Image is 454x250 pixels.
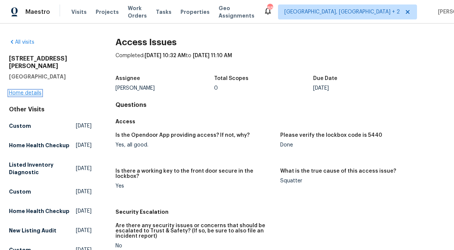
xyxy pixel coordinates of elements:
span: [DATE] 11:10 AM [193,53,232,58]
h2: [STREET_ADDRESS][PERSON_NAME] [9,55,92,70]
span: Tasks [156,9,172,15]
a: Custom[DATE] [9,119,92,133]
div: [PERSON_NAME] [115,86,214,91]
div: Completed: to [115,52,445,71]
h5: Is the Opendoor App providing access? If not, why? [115,133,250,138]
a: Home details [9,90,41,96]
span: Properties [180,8,210,16]
a: Home Health Checkup[DATE] [9,204,92,218]
span: Geo Assignments [219,4,254,19]
div: Yes, all good. [115,142,274,148]
span: [DATE] [76,165,92,172]
div: Squatter [280,178,439,183]
h5: [GEOGRAPHIC_DATA] [9,73,92,80]
a: Home Health Checkup[DATE] [9,139,92,152]
h5: Home Health Checkup [9,207,70,215]
h5: Assignee [115,76,140,81]
span: [DATE] [76,207,92,215]
h5: Listed Inventory Diagnostic [9,161,76,176]
div: 0 [214,86,313,91]
h5: Are there any security issues or concerns that should be escalated to Trust & Safety? (If so, be ... [115,223,274,239]
a: Listed Inventory Diagnostic[DATE] [9,158,92,179]
span: Visits [71,8,87,16]
span: Work Orders [128,4,147,19]
h5: Please verify the lockbox code is 5440 [280,133,382,138]
span: [DATE] [76,142,92,149]
div: Done [280,142,439,148]
h5: New Listing Audit [9,227,56,234]
span: [GEOGRAPHIC_DATA], [GEOGRAPHIC_DATA] + 2 [284,8,400,16]
span: [DATE] [76,227,92,234]
span: [DATE] 10:32 AM [145,53,186,58]
h5: Due Date [313,76,337,81]
a: All visits [9,40,34,45]
div: Yes [115,183,274,189]
h5: Custom [9,122,31,130]
h5: Custom [9,188,31,195]
span: Projects [96,8,119,16]
div: 88 [267,4,272,12]
h5: Total Scopes [214,76,248,81]
a: New Listing Audit[DATE] [9,224,92,237]
h5: Access [115,118,445,125]
span: [DATE] [76,122,92,130]
h5: Security Escalation [115,208,445,216]
div: Other Visits [9,106,92,113]
h4: Questions [115,101,445,109]
span: Maestro [25,8,50,16]
span: [DATE] [76,188,92,195]
div: [DATE] [313,86,412,91]
h5: Is there a working key to the front door secure in the lockbox? [115,169,274,179]
h5: What is the true cause of this access issue? [280,169,396,174]
a: Custom[DATE] [9,185,92,198]
h5: Home Health Checkup [9,142,70,149]
div: No [115,243,274,249]
h2: Access Issues [115,38,445,46]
